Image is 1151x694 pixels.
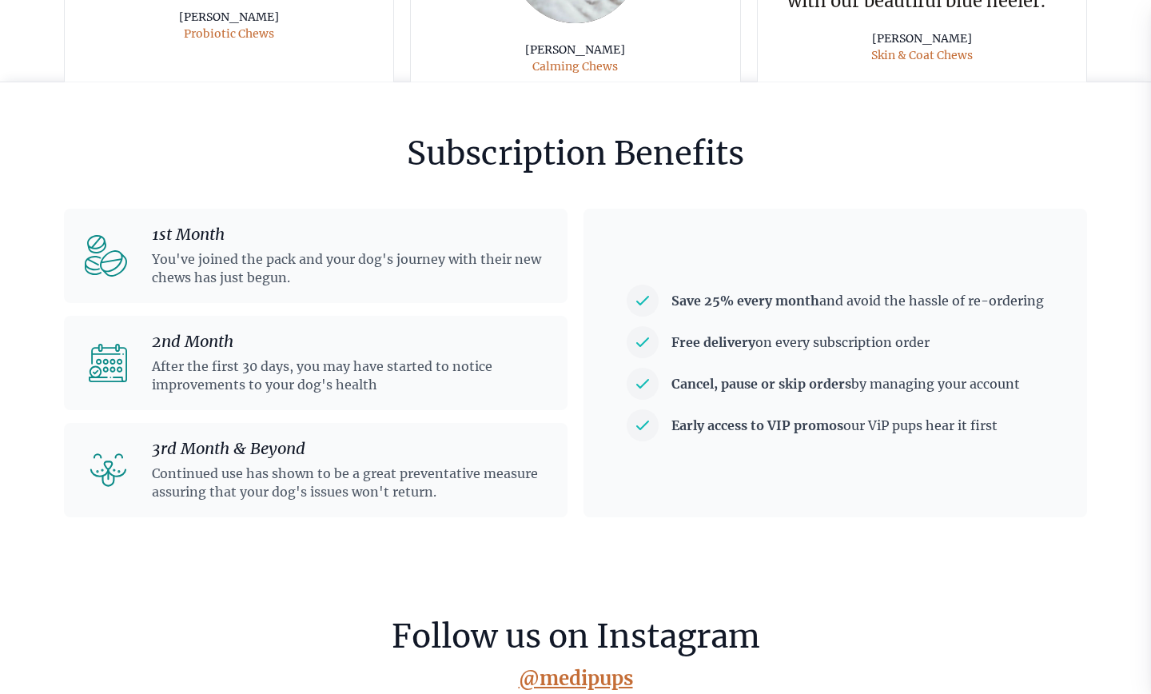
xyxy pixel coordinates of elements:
span: Probiotic Chews [184,26,274,42]
p: by managing your account [659,368,1044,393]
p: After the first 30 days, you may have started to notice improvements to your dog's health [152,357,542,394]
p: our ViP pups hear it first [659,409,1044,435]
p: Continued use has shown to be a great preventative measure assuring that your dog's issues won't ... [152,465,542,501]
span: Skin & Coat Chews [871,48,973,63]
strong: Save 25% every month [671,293,819,309]
h6: Subscription Benefits [407,130,744,177]
p: You've joined the pack and your dog's journey with their new chews has just begun. [152,250,542,287]
strong: Early access to VIP promos [671,417,843,433]
a: @medipups [519,666,633,691]
p: on every subscription order [659,326,1044,352]
p: and avoid the hassle of re-ordering [659,285,1044,310]
span: [PERSON_NAME] [179,10,279,25]
span: 1st Month [152,224,225,244]
span: 2nd Month [152,331,233,351]
span: Calming Chews [532,59,618,74]
strong: Free delivery [671,334,755,350]
h6: Follow us on Instagram [392,613,760,660]
strong: Cancel, pause or skip orders [671,376,851,392]
span: [PERSON_NAME] [872,31,972,46]
span: [PERSON_NAME] [525,42,625,58]
span: 3rd Month & Beyond [152,438,305,458]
